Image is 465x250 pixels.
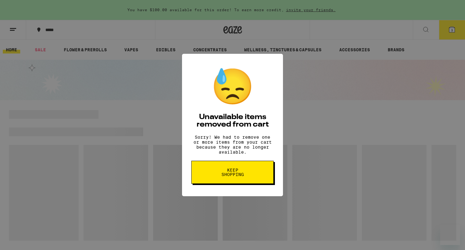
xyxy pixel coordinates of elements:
div: 😓 [211,66,254,107]
h2: Unavailable items removed from cart [191,113,274,128]
span: Keep Shopping [217,168,248,177]
button: Keep Shopping [191,161,274,184]
p: Sorry! We had to remove one or more items from your cart because they are no longer available. [191,135,274,155]
iframe: Button to launch messaging window [440,225,460,245]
